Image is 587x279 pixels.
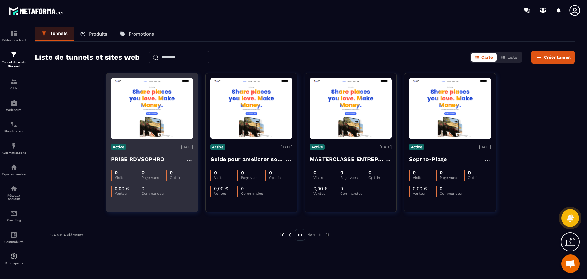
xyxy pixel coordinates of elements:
[340,170,343,175] p: 0
[2,138,26,159] a: automationsautomationsAutomatisations
[50,233,83,237] p: 1-4 sur 4 éléments
[142,175,166,180] p: Page vues
[10,78,17,85] img: formation
[210,80,292,138] img: image
[113,27,160,41] a: Promotions
[170,175,193,180] p: Opt-in
[340,175,364,180] p: Page vues
[2,151,26,154] p: Automatisations
[295,229,305,241] p: 01
[310,80,392,138] img: image
[313,175,337,180] p: Visits
[269,175,292,180] p: Opt-in
[280,145,292,149] p: [DATE]
[241,186,244,191] p: 0
[325,232,330,238] img: next
[2,95,26,116] a: automationsautomationsWebinaire
[440,175,464,180] p: Page vues
[409,80,491,138] img: image
[111,80,193,138] img: image
[10,30,17,37] img: formation
[115,186,129,191] p: 0,00 €
[10,231,17,239] img: accountant
[2,262,26,265] p: IA prospects
[2,87,26,90] p: CRM
[241,191,264,196] p: Commandes
[142,170,145,175] p: 0
[269,170,272,175] p: 0
[50,31,68,36] p: Tunnels
[2,39,26,42] p: Tableau de bord
[468,175,491,180] p: Opt-in
[2,219,26,222] p: E-mailing
[2,159,26,180] a: automationsautomationsEspace membre
[440,170,443,175] p: 0
[317,232,323,238] img: next
[10,164,17,171] img: automations
[142,191,165,196] p: Commandes
[440,186,442,191] p: 0
[413,170,416,175] p: 0
[2,25,26,47] a: formationformationTableau de bord
[10,185,17,192] img: social-network
[115,170,118,175] p: 0
[2,227,26,248] a: accountantaccountantComptabilité
[409,144,424,150] p: Active
[35,51,140,63] h2: Liste de tunnels et sites web
[2,240,26,243] p: Comptabilité
[468,170,471,175] p: 0
[111,144,126,150] p: Active
[313,186,328,191] p: 0,00 €
[413,186,427,191] p: 0,00 €
[481,55,493,60] span: Carte
[287,232,293,238] img: prev
[214,175,237,180] p: Visits
[10,210,17,217] img: email
[313,170,316,175] p: 0
[10,121,17,128] img: scheduler
[142,186,144,191] p: 0
[313,191,337,196] p: Ventes
[310,144,325,150] p: Active
[214,191,237,196] p: Ventes
[561,254,580,273] a: Ouvrir le chat
[74,27,113,41] a: Produits
[368,175,392,180] p: Opt-in
[89,31,107,37] p: Produits
[368,170,371,175] p: 0
[9,6,64,17] img: logo
[10,51,17,58] img: formation
[241,170,244,175] p: 0
[111,155,164,164] h4: PRISE RDVSOPHRO
[497,53,521,62] button: Liste
[210,144,225,150] p: Active
[471,53,497,62] button: Carte
[380,145,392,149] p: [DATE]
[115,175,138,180] p: Visits
[2,180,26,205] a: social-networksocial-networkRéseaux Sociaux
[10,99,17,107] img: automations
[35,27,74,41] a: Tunnels
[2,194,26,201] p: Réseaux Sociaux
[181,145,193,149] p: [DATE]
[507,55,517,60] span: Liste
[440,191,463,196] p: Commandes
[2,130,26,133] p: Planificateur
[10,142,17,149] img: automations
[279,232,285,238] img: prev
[479,145,491,149] p: [DATE]
[340,191,364,196] p: Commandes
[340,186,343,191] p: 0
[241,175,265,180] p: Page vues
[413,191,436,196] p: Ventes
[10,253,17,260] img: automations
[2,205,26,227] a: emailemailE-mailing
[544,54,571,60] span: Créer tunnel
[115,191,138,196] p: Ventes
[2,172,26,176] p: Espace membre
[170,170,173,175] p: 0
[310,155,384,164] h4: MASTERCLASSE ENTREPRENEUR
[2,108,26,111] p: Webinaire
[2,116,26,138] a: schedulerschedulerPlanificateur
[214,186,228,191] p: 0,00 €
